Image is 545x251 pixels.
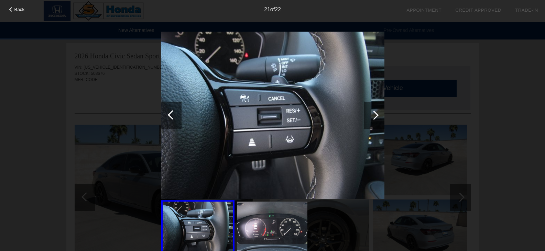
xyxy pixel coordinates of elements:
[14,7,25,12] span: Back
[264,7,270,12] span: 21
[515,8,538,13] a: Trade-In
[406,8,442,13] a: Appointment
[161,32,384,199] img: 21.jpg
[455,8,501,13] a: Credit Approved
[275,7,281,12] span: 22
